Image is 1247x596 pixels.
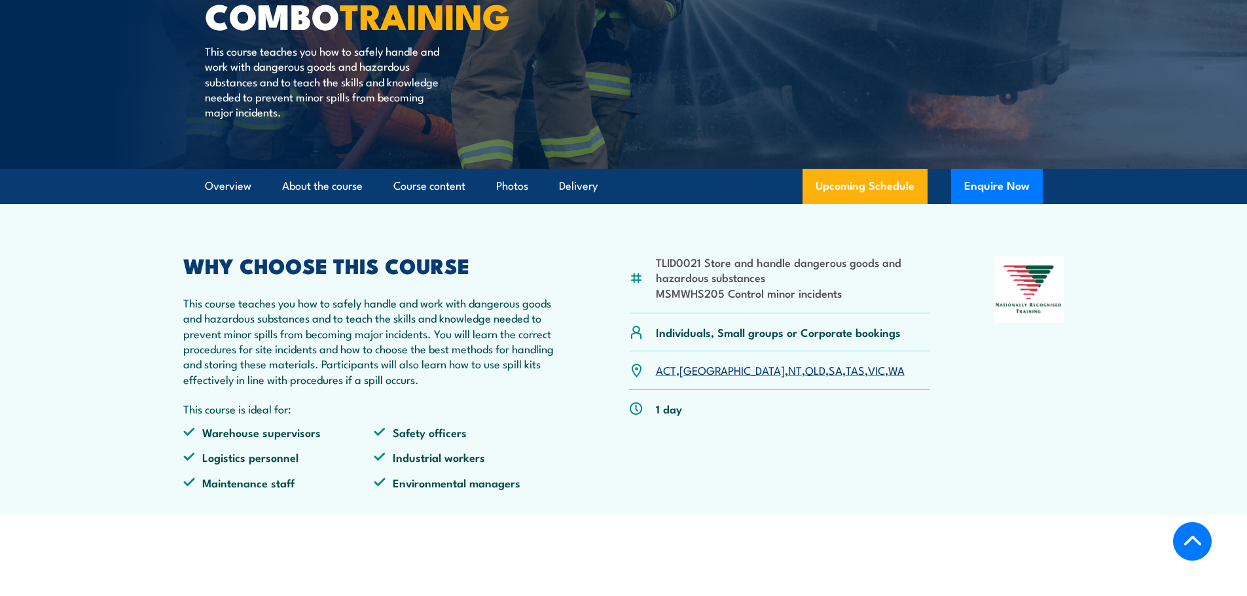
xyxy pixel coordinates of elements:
[183,449,374,465] li: Logistics personnel
[496,169,528,203] a: Photos
[888,362,905,377] a: WA
[805,362,825,377] a: QLD
[656,324,901,340] p: Individuals, Small groups or Corporate bookings
[846,362,865,377] a: TAS
[803,169,928,204] a: Upcoming Schedule
[183,475,374,490] li: Maintenance staff
[205,43,444,120] p: This course teaches you how to safely handle and work with dangerous goods and hazardous substanc...
[393,169,465,203] a: Course content
[183,256,566,274] h2: WHY CHOOSE THIS COURSE
[788,362,802,377] a: NT
[951,169,1043,204] button: Enquire Now
[656,401,682,416] p: 1 day
[679,362,785,377] a: [GEOGRAPHIC_DATA]
[374,475,565,490] li: Environmental managers
[656,254,930,285] li: TLID0021 Store and handle dangerous goods and hazardous substances
[656,285,930,300] li: MSMWHS205 Control minor incidents
[374,425,565,440] li: Safety officers
[656,362,676,377] a: ACT
[205,169,251,203] a: Overview
[183,425,374,440] li: Warehouse supervisors
[374,449,565,465] li: Industrial workers
[183,401,566,416] p: This course is ideal for:
[183,295,566,387] p: This course teaches you how to safely handle and work with dangerous goods and hazardous substanc...
[282,169,363,203] a: About the course
[994,256,1064,323] img: Nationally Recognised Training logo.
[829,362,842,377] a: SA
[559,169,598,203] a: Delivery
[656,362,905,377] p: , , , , , , ,
[868,362,885,377] a: VIC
